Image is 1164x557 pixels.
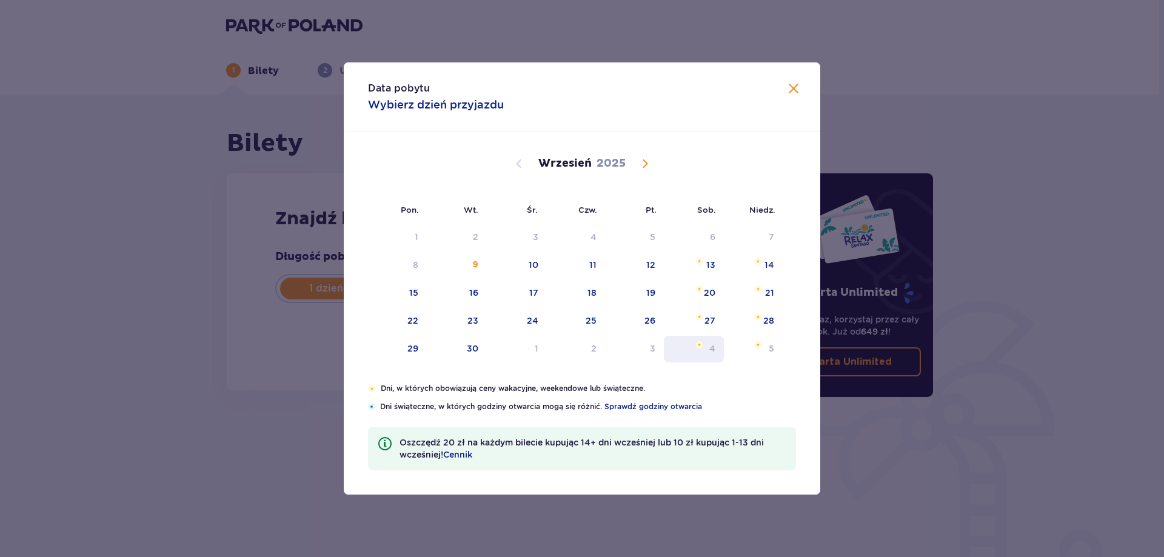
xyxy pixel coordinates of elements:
div: 12 [646,259,655,271]
small: Sob. [697,205,716,215]
td: sobota, 13 września 2025 [664,252,724,279]
small: Śr. [527,205,538,215]
div: 10 [529,259,538,271]
td: czwartek, 25 września 2025 [547,308,606,335]
td: piątek, 19 września 2025 [605,280,664,307]
div: 8 [413,259,418,271]
div: Calendar [344,132,820,383]
td: Not available. czwartek, 4 września 2025 [547,224,606,251]
small: Niedz. [749,205,775,215]
td: poniedziałek, 15 września 2025 [368,280,427,307]
td: Not available. poniedziałek, 8 września 2025 [368,252,427,279]
div: 2 [591,342,597,355]
div: 23 [467,315,478,327]
td: środa, 10 września 2025 [487,252,547,279]
div: 5 [650,231,655,243]
td: wtorek, 16 września 2025 [427,280,487,307]
div: 25 [586,315,597,327]
div: 4 [709,342,715,355]
td: środa, 1 października 2025 [487,336,547,362]
div: 1 [415,231,418,243]
td: środa, 24 września 2025 [487,308,547,335]
td: Not available. wtorek, 2 września 2025 [427,224,487,251]
td: niedziela, 21 września 2025 [724,280,783,307]
div: 17 [529,287,538,299]
div: 27 [704,315,715,327]
td: poniedziałek, 29 września 2025 [368,336,427,362]
td: piątek, 12 września 2025 [605,252,664,279]
div: 22 [407,315,418,327]
td: sobota, 4 października 2025 [664,336,724,362]
div: 11 [589,259,597,271]
div: 15 [409,287,418,299]
td: niedziela, 28 września 2025 [724,308,783,335]
td: wtorek, 9 września 2025 [427,252,487,279]
div: 3 [650,342,655,355]
td: wtorek, 23 września 2025 [427,308,487,335]
div: 26 [644,315,655,327]
td: Not available. niedziela, 7 września 2025 [724,224,783,251]
div: 1 [535,342,538,355]
div: 24 [527,315,538,327]
td: Not available. środa, 3 września 2025 [487,224,547,251]
td: czwartek, 11 września 2025 [547,252,606,279]
div: 2 [473,231,478,243]
div: 4 [590,231,597,243]
div: 6 [710,231,715,243]
td: piątek, 26 września 2025 [605,308,664,335]
small: Pon. [401,205,419,215]
td: środa, 17 września 2025 [487,280,547,307]
td: piątek, 3 października 2025 [605,336,664,362]
div: 18 [587,287,597,299]
td: Not available. piątek, 5 września 2025 [605,224,664,251]
div: 20 [704,287,715,299]
div: 9 [472,259,478,271]
p: Dni, w których obowiązują ceny wakacyjne, weekendowe lub świąteczne. [381,383,796,394]
td: niedziela, 14 września 2025 [724,252,783,279]
div: 3 [533,231,538,243]
td: niedziela, 5 października 2025 [724,336,783,362]
td: czwartek, 2 października 2025 [547,336,606,362]
td: sobota, 27 września 2025 [664,308,724,335]
td: Not available. poniedziałek, 1 września 2025 [368,224,427,251]
small: Czw. [578,205,597,215]
td: poniedziałek, 22 września 2025 [368,308,427,335]
small: Wt. [464,205,478,215]
td: Not available. sobota, 6 września 2025 [664,224,724,251]
div: 16 [469,287,478,299]
div: 13 [706,259,715,271]
div: 19 [646,287,655,299]
div: 29 [407,342,418,355]
td: czwartek, 18 września 2025 [547,280,606,307]
td: sobota, 20 września 2025 [664,280,724,307]
div: 30 [467,342,478,355]
td: wtorek, 30 września 2025 [427,336,487,362]
small: Pt. [646,205,657,215]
